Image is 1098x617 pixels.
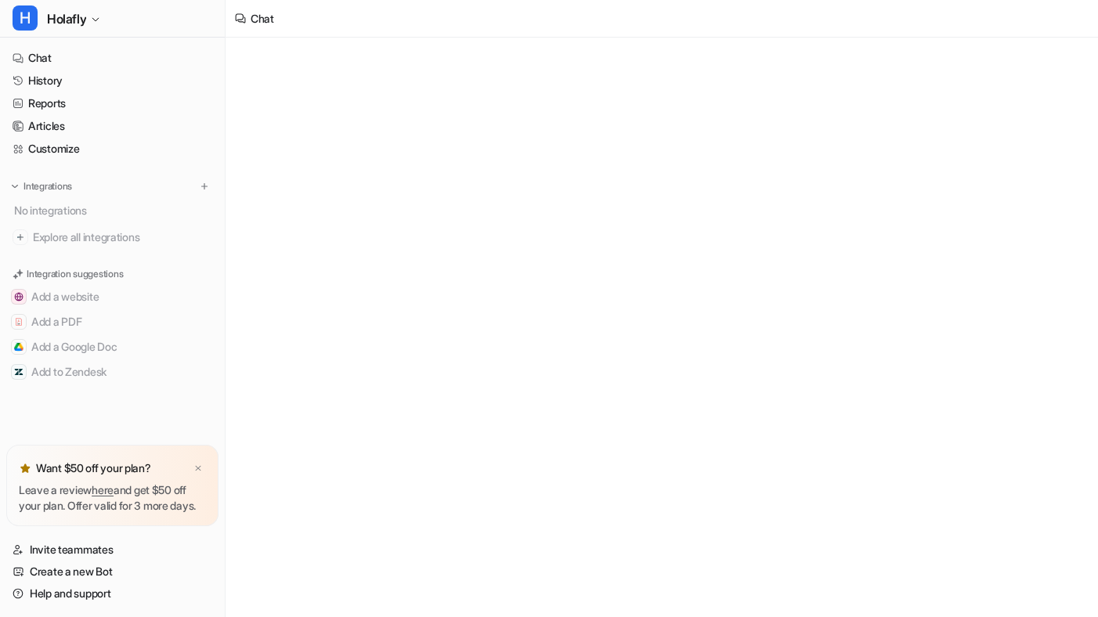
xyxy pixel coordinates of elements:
[36,460,151,476] p: Want $50 off your plan?
[14,292,23,301] img: Add a website
[19,482,206,514] p: Leave a review and get $50 off your plan. Offer valid for 3 more days.
[33,225,212,250] span: Explore all integrations
[6,92,219,114] a: Reports
[47,8,86,30] span: Holafly
[13,5,38,31] span: H
[6,70,219,92] a: History
[19,462,31,474] img: star
[251,10,274,27] div: Chat
[199,181,210,192] img: menu_add.svg
[14,367,23,377] img: Add to Zendesk
[6,138,219,160] a: Customize
[6,583,219,604] a: Help and support
[6,47,219,69] a: Chat
[6,309,219,334] button: Add a PDFAdd a PDF
[13,229,28,245] img: explore all integrations
[6,284,219,309] button: Add a websiteAdd a website
[6,539,219,561] a: Invite teammates
[92,483,114,496] a: here
[6,561,219,583] a: Create a new Bot
[6,115,219,137] a: Articles
[193,464,203,474] img: x
[23,180,72,193] p: Integrations
[9,181,20,192] img: expand menu
[9,197,219,223] div: No integrations
[6,226,219,248] a: Explore all integrations
[6,179,77,194] button: Integrations
[14,317,23,327] img: Add a PDF
[14,342,23,352] img: Add a Google Doc
[27,267,123,281] p: Integration suggestions
[6,359,219,384] button: Add to ZendeskAdd to Zendesk
[6,334,219,359] button: Add a Google DocAdd a Google Doc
